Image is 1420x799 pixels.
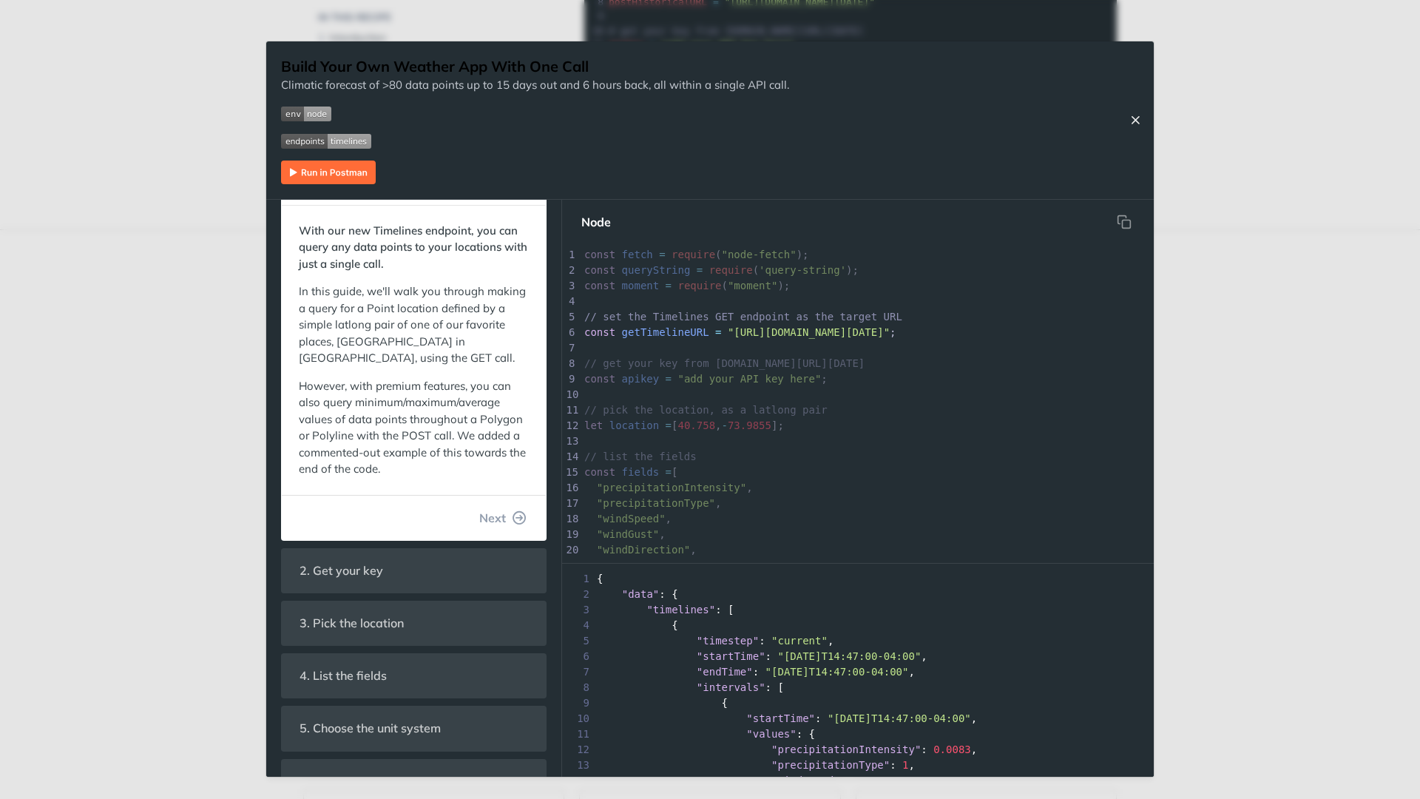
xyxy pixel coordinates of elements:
button: Close Recipe [1124,112,1146,127]
p: Climatic forecast of >80 data points up to 15 days out and 6 hours back, all within a single API ... [281,77,789,94]
span: 4. List the fields [289,661,397,690]
span: queryString [622,264,691,276]
span: 8 [562,680,594,695]
span: "endTime" [697,666,753,678]
span: 12 [562,742,594,758]
span: moment [622,280,660,291]
div: 6 [563,325,578,340]
span: , [584,497,722,509]
h1: Build Your Own Weather App With One Call [281,56,789,77]
span: "moment" [728,280,777,291]
div: { [562,571,1154,587]
strong: With our new Timelines endpoint, you can query any data points to your locations with just a sing... [299,223,527,271]
section: 2. Get your key [281,548,547,593]
div: 5 [563,309,578,325]
span: const [584,326,615,338]
span: 1 [902,759,908,771]
img: env [281,107,331,121]
span: 13 [562,758,594,773]
span: "node-fetch" [722,249,797,260]
span: // get your key from [DOMAIN_NAME][URL][DATE] [584,357,865,369]
span: = [697,264,703,276]
span: , [584,528,666,540]
a: Expand image [281,163,376,178]
span: 3. Pick the location [289,609,414,638]
span: = [666,280,672,291]
button: Next [467,503,538,533]
span: "[DATE]T14:47:00-04:00" [765,666,909,678]
span: "values" [746,728,796,740]
span: ; [890,326,896,338]
span: "[DATE]T14:47:00-04:00" [777,650,921,662]
span: 6 [562,649,594,664]
span: 2. Get your key [289,556,393,585]
span: 0.0083 [933,744,971,755]
span: const [584,466,615,478]
div: : , [562,633,1154,649]
span: "precipitationIntensity" [771,744,921,755]
p: However, with premium features, you can also query minimum/maximum/average values of data points ... [299,378,529,478]
div: 16 [563,480,578,496]
span: ( ); [584,264,859,276]
span: 14 [562,773,594,789]
span: Expand image [281,132,789,149]
span: let [584,419,603,431]
span: 5. Choose the unit system [289,714,451,743]
div: 2 [563,263,578,278]
div: 9 [563,371,578,387]
img: Run in Postman [281,161,376,184]
div: { [562,618,1154,633]
span: 4 [562,618,594,633]
span: "precipitationType" [597,497,715,509]
span: // pick the location, as a latlong pair [584,404,828,416]
span: - [722,419,728,431]
div: 13 [563,434,578,449]
span: ( ); [584,249,809,260]
span: , [584,482,753,493]
span: "precipitationIntensity" [597,482,746,493]
div: : [ [562,602,1154,618]
div: 10 [563,387,578,402]
div: : { [562,587,1154,602]
div: 15 [562,465,577,480]
span: [ , ]; [584,419,784,431]
span: "intervals" [697,681,765,693]
span: "windSpeed" [771,775,840,786]
div: 18 [563,511,578,527]
section: 3. Pick the location [281,601,547,646]
span: 5 [562,633,594,649]
span: = [666,373,672,385]
div: : , [562,758,1154,773]
span: "windDirection" [597,544,690,556]
span: require [709,264,753,276]
span: "precipitationType" [771,759,890,771]
span: "add your API key here" [677,373,821,385]
span: ; [584,373,828,385]
span: "data" [622,588,660,600]
span: apikey [622,373,660,385]
div: 1 [563,247,578,263]
span: "windSpeed" [597,513,666,525]
div: : , [562,649,1154,664]
span: 11 [562,726,594,742]
span: // list the fields [584,451,697,462]
span: = [715,326,721,338]
span: 3 [562,602,594,618]
div: 19 [563,527,578,542]
div: 7 [563,340,578,356]
section: 5. Choose the unit system [281,706,547,751]
span: "[URL][DOMAIN_NAME][DATE]" [728,326,890,338]
span: = [666,466,672,478]
div: 3 [563,278,578,294]
span: "current" [771,635,828,647]
div: : [ [562,680,1154,695]
span: Expand image [281,105,789,122]
div: 11 [563,402,578,418]
div: 17 [563,496,578,511]
span: 9 [562,695,594,711]
span: const [584,373,615,385]
span: fetch [622,249,653,260]
span: 2 [562,587,594,602]
span: 10 [562,711,594,726]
